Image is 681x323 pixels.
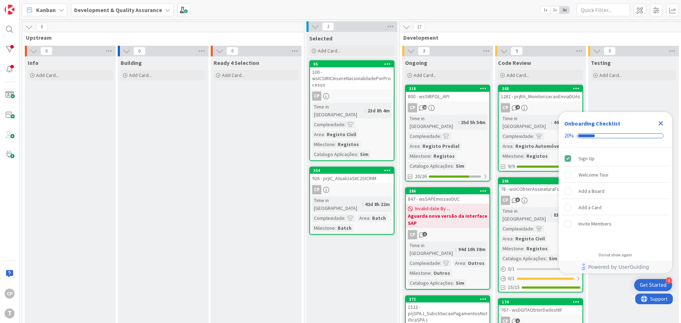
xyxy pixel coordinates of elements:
[405,187,490,290] a: 286847 - wsSAPEmissaoDUCInvalid date By ...Aguarda nova versão da interface SAPCPTime in [GEOGRAP...
[421,142,461,150] div: Registo Predial
[525,152,549,160] div: Registos
[499,264,582,273] div: 0/1
[413,23,425,31] span: 17
[513,142,514,150] span: :
[36,23,48,31] span: 0
[533,225,534,233] span: :
[501,245,524,252] div: Milestone
[431,152,432,160] span: :
[5,5,15,15] img: Visit kanbanzone.com
[552,118,580,126] div: 44d 12h 4m
[564,133,666,139] div: Checklist progress: 20%
[405,85,490,182] a: 318800 - wsSIRPOL_APICPTime in [GEOGRAPHIC_DATA]:25d 5h 54mComplexidade:Area:Registo PredialMiles...
[498,85,583,172] a: 3681281 - prjRA_MonitorizacaoEnviaDUAsCPTime in [GEOGRAPHIC_DATA]:44d 12h 4mComplexidade:Area:Reg...
[420,142,421,150] span: :
[406,85,489,101] div: 318800 - wsSIRPOL_API
[501,152,524,160] div: Milestone
[501,255,546,262] div: Catalogo Aplicações
[552,211,580,219] div: 83d 5h 18m
[499,274,582,283] div: 0/1
[409,86,489,91] div: 318
[312,121,344,128] div: Complexidade
[501,115,551,130] div: Time in [GEOGRAPHIC_DATA]
[499,85,582,92] div: 368
[546,255,547,262] span: :
[640,282,666,289] div: Get Started
[15,1,32,10] span: Support
[508,284,520,291] span: 15/15
[455,245,456,253] span: :
[440,132,441,140] span: :
[406,194,489,204] div: 847 - wsSAPEmissaoDUC
[499,178,582,184] div: 295
[408,241,455,257] div: Time in [GEOGRAPHIC_DATA]
[409,189,489,194] div: 286
[454,279,466,287] div: Sim
[559,112,672,273] div: Checklist Container
[599,72,622,78] span: Add Card...
[310,185,394,194] div: CP
[578,203,602,212] div: Add a Card
[370,214,388,222] div: Batch
[465,259,466,267] span: :
[406,296,489,302] div: 372
[453,259,465,267] div: Area
[406,188,489,194] div: 286
[513,235,514,243] span: :
[514,142,563,150] div: Registo Automóvel
[541,6,550,13] span: 1x
[36,6,56,14] span: Kanban
[414,72,436,78] span: Add Card...
[453,279,454,287] span: :
[456,245,487,253] div: 94d 10h 38m
[515,105,520,110] span: 4
[312,196,362,212] div: Time in [GEOGRAPHIC_DATA]
[312,140,335,148] div: Milestone
[502,86,582,91] div: 368
[129,72,152,78] span: Add Card...
[591,59,611,66] span: Testing
[422,232,427,236] span: 1
[405,59,427,66] span: Ongoing
[422,105,427,110] span: 16
[459,118,487,126] div: 25d 5h 54m
[26,34,295,41] span: Upstream
[562,261,669,273] a: Powered by UserGuiding
[508,265,515,273] span: 0 / 1
[415,205,450,212] span: Invalid date By ...
[310,67,394,89] div: 100 - wsICSIRICInsereNacionalidadePorProcesso
[440,259,441,267] span: :
[312,214,344,222] div: Complexidade
[406,103,489,112] div: CP
[362,200,363,208] span: :
[313,62,394,67] div: 95
[408,230,417,239] div: CP
[408,152,431,160] div: Milestone
[312,150,357,158] div: Catalogo Aplicações
[336,224,353,232] div: Batch
[533,132,534,140] span: :
[559,148,672,247] div: Checklist items
[578,171,609,179] div: Welcome Tour
[432,152,456,160] div: Registos
[515,197,520,202] span: 6
[366,107,392,115] div: 23d 8h 4m
[408,269,431,277] div: Milestone
[322,22,334,31] span: 2
[344,121,345,128] span: :
[604,47,616,55] span: 0
[458,118,459,126] span: :
[312,224,335,232] div: Milestone
[357,150,358,158] span: :
[524,152,525,160] span: :
[514,235,547,243] div: Registo Civil
[551,211,552,219] span: :
[499,299,582,314] div: 174767 - wsDGITAObterDadosNIF
[309,35,332,42] span: Selected
[310,167,394,174] div: 354
[310,174,394,183] div: 926 - prjIC_AtualizaSIIC2SICRIM
[406,85,489,92] div: 318
[564,133,574,139] div: 20%
[226,47,238,55] span: 0
[515,318,520,323] span: 1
